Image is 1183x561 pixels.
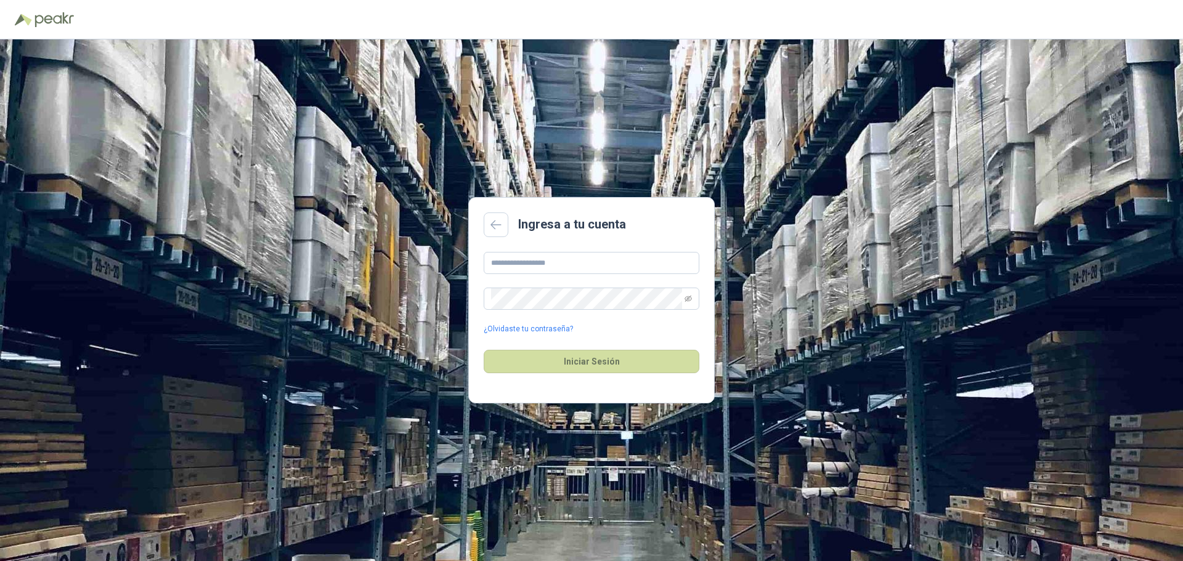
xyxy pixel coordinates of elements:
a: ¿Olvidaste tu contraseña? [484,323,573,335]
span: eye-invisible [685,295,692,302]
img: Logo [15,14,32,26]
button: Iniciar Sesión [484,350,699,373]
img: Peakr [35,12,74,27]
h2: Ingresa a tu cuenta [518,215,626,234]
